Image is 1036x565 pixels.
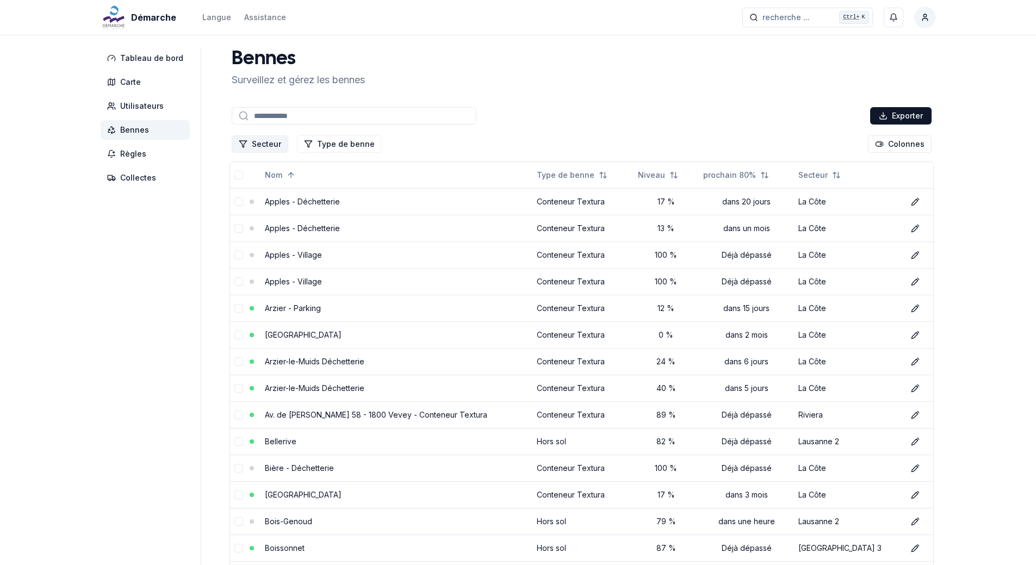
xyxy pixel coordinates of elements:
[131,11,176,24] span: Démarche
[794,321,902,348] td: La Côte
[798,170,828,181] span: Secteur
[638,223,694,234] div: 13 %
[265,437,296,446] a: Bellerive
[234,437,243,446] button: select-row
[234,197,243,206] button: select-row
[638,409,694,420] div: 89 %
[703,330,790,340] div: dans 2 mois
[794,375,902,401] td: La Côte
[703,463,790,474] div: Déjà dépassé
[101,72,194,92] a: Carte
[703,543,790,554] div: Déjà dépassé
[234,384,243,393] button: select-row
[120,53,183,64] span: Tableau de bord
[234,517,243,526] button: select-row
[258,166,302,184] button: Sorted ascending. Click to sort descending.
[101,144,194,164] a: Règles
[532,428,634,455] td: Hors sol
[532,268,634,295] td: Conteneur Textura
[532,295,634,321] td: Conteneur Textura
[234,544,243,552] button: select-row
[120,125,149,135] span: Bennes
[532,321,634,348] td: Conteneur Textura
[265,170,282,181] span: Nom
[794,481,902,508] td: La Côte
[638,516,694,527] div: 79 %
[638,276,694,287] div: 100 %
[532,215,634,241] td: Conteneur Textura
[870,107,932,125] button: Exporter
[234,277,243,286] button: select-row
[794,241,902,268] td: La Côte
[638,543,694,554] div: 87 %
[297,135,382,153] button: Filtrer les lignes
[532,348,634,375] td: Conteneur Textura
[120,101,164,111] span: Utilisateurs
[794,188,902,215] td: La Côte
[638,463,694,474] div: 100 %
[101,120,194,140] a: Bennes
[265,330,342,339] a: [GEOGRAPHIC_DATA]
[638,250,694,260] div: 100 %
[703,409,790,420] div: Déjà dépassé
[244,11,286,24] a: Assistance
[703,436,790,447] div: Déjà dépassé
[232,72,365,88] p: Surveillez et gérez les bennes
[868,135,932,153] button: Cocher les colonnes
[234,331,243,339] button: select-row
[762,12,810,23] span: recherche ...
[265,383,364,393] a: Arzier-le-Muids Déchetterie
[232,135,288,153] button: Filtrer les lignes
[120,77,141,88] span: Carte
[794,455,902,481] td: La Côte
[265,357,364,366] a: Arzier-le-Muids Déchetterie
[703,170,756,181] span: prochain 80%
[532,535,634,561] td: Hors sol
[234,304,243,313] button: select-row
[234,224,243,233] button: select-row
[234,171,243,179] button: select-all
[794,215,902,241] td: La Côte
[794,428,902,455] td: Lausanne 2
[530,166,614,184] button: Not sorted. Click to sort ascending.
[631,166,685,184] button: Not sorted. Click to sort ascending.
[638,330,694,340] div: 0 %
[234,464,243,473] button: select-row
[234,357,243,366] button: select-row
[532,241,634,268] td: Conteneur Textura
[703,223,790,234] div: dans un mois
[697,166,776,184] button: Not sorted. Click to sort ascending.
[265,250,322,259] a: Apples - Village
[794,295,902,321] td: La Côte
[638,489,694,500] div: 17 %
[101,96,194,116] a: Utilisateurs
[265,463,334,473] a: Bière - Déchetterie
[265,517,312,526] a: Bois-Genoud
[101,11,181,24] a: Démarche
[532,188,634,215] td: Conteneur Textura
[101,4,127,30] img: Démarche Logo
[532,508,634,535] td: Hors sol
[202,11,231,24] button: Langue
[638,170,665,181] span: Niveau
[232,48,365,70] h1: Bennes
[703,489,790,500] div: dans 3 mois
[703,276,790,287] div: Déjà dépassé
[265,197,340,206] a: Apples - Déchetterie
[101,48,194,68] a: Tableau de bord
[101,168,194,188] a: Collectes
[794,268,902,295] td: La Côte
[265,543,305,552] a: Boissonnet
[703,250,790,260] div: Déjà dépassé
[120,172,156,183] span: Collectes
[794,401,902,428] td: Riviera
[638,196,694,207] div: 17 %
[532,375,634,401] td: Conteneur Textura
[794,348,902,375] td: La Côte
[703,196,790,207] div: dans 20 jours
[638,383,694,394] div: 40 %
[532,481,634,508] td: Conteneur Textura
[638,356,694,367] div: 24 %
[638,303,694,314] div: 12 %
[742,8,873,27] button: recherche ...Ctrl+K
